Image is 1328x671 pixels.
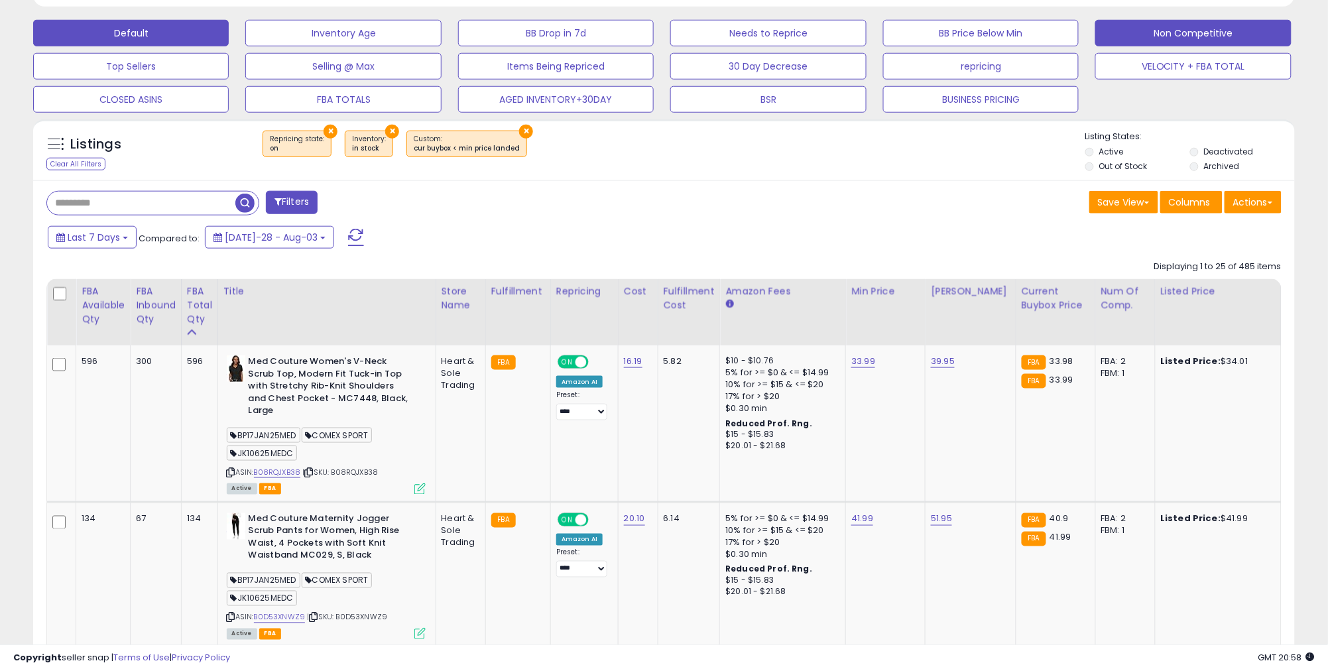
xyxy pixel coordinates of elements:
[82,355,120,367] div: 596
[1161,284,1276,298] div: Listed Price
[664,284,715,312] div: Fulfillment Cost
[223,284,430,298] div: Title
[68,231,120,244] span: Last 7 Days
[725,391,835,402] div: 17% for > $20
[172,651,230,664] a: Privacy Policy
[883,86,1079,113] button: BUSINESS PRICING
[725,587,835,598] div: $20.01 - $21.68
[414,134,520,154] span: Custom:
[1161,513,1221,525] b: Listed Price:
[491,513,516,528] small: FBA
[227,591,298,606] span: JK10625MEDC
[670,53,866,80] button: 30 Day Decrease
[725,576,835,587] div: $15 - $15.83
[1095,20,1291,46] button: Non Competitive
[725,513,835,525] div: 5% for >= $0 & <= $14.99
[270,144,324,153] div: on
[624,513,645,526] a: 20.10
[664,355,710,367] div: 5.82
[1099,146,1123,157] label: Active
[556,534,603,546] div: Amazon AI
[883,20,1079,46] button: BB Price Below Min
[227,573,300,588] span: BP17JAN25MED
[1101,367,1145,379] div: FBM: 1
[187,355,208,367] div: 596
[136,513,171,525] div: 67
[458,53,654,80] button: Items Being Repriced
[33,20,229,46] button: Default
[491,355,516,370] small: FBA
[245,20,441,46] button: Inventory Age
[624,355,642,368] a: 16.19
[249,355,410,420] b: Med Couture Women's V-Neck Scrub Top, Modern Fit Tuck-in Top with Stretchy Rib-Knit Shoulders and...
[1225,191,1282,213] button: Actions
[1085,131,1295,143] p: Listing States:
[245,53,441,80] button: Selling @ Max
[442,513,475,550] div: Heart & Sole Trading
[414,144,520,153] div: cur buybox < min price landed
[670,20,866,46] button: Needs to Reprice
[725,379,835,391] div: 10% for >= $15 & <= $20
[556,284,613,298] div: Repricing
[385,125,399,139] button: ×
[46,158,105,170] div: Clear All Filters
[1161,355,1271,367] div: $34.01
[587,514,608,525] span: OFF
[725,367,835,379] div: 5% for >= $0 & <= $14.99
[227,428,300,443] span: BP17JAN25MED
[1050,373,1073,386] span: 33.99
[519,125,533,139] button: ×
[302,428,373,443] span: COMEX SPORT
[1101,284,1150,312] div: Num of Comp.
[1022,532,1046,546] small: FBA
[1089,191,1158,213] button: Save View
[1203,146,1253,157] label: Deactivated
[725,525,835,537] div: 10% for >= $15 & <= $20
[227,446,298,461] span: JK10625MEDC
[70,135,121,154] h5: Listings
[1022,284,1090,312] div: Current Buybox Price
[725,440,835,452] div: $20.01 - $21.68
[227,355,245,382] img: 316yLQZlU7L._SL40_.jpg
[559,357,575,368] span: ON
[931,355,955,368] a: 39.95
[13,651,62,664] strong: Copyright
[725,418,812,429] b: Reduced Prof. Rng.
[1050,513,1069,525] span: 40.9
[82,284,125,326] div: FBA Available Qty
[1050,531,1071,544] span: 41.99
[266,191,318,214] button: Filters
[227,513,245,540] img: 314y6Z3kGsL._SL40_.jpg
[259,483,282,495] span: FBA
[725,402,835,414] div: $0.30 min
[302,573,373,588] span: COMEX SPORT
[851,355,875,368] a: 33.99
[1169,196,1211,209] span: Columns
[33,86,229,113] button: CLOSED ASINS
[48,226,137,249] button: Last 7 Days
[1022,374,1046,389] small: FBA
[259,629,282,640] span: FBA
[307,612,387,623] span: | SKU: B0D53XNWZ9
[249,513,410,566] b: Med Couture Maternity Jogger Scrub Pants for Women, High Rise Waist, 4 Pockets with Soft Knit Wai...
[851,284,920,298] div: Min Price
[725,284,840,298] div: Amazon Fees
[931,284,1010,298] div: [PERSON_NAME]
[1050,355,1073,367] span: 33.98
[670,86,866,113] button: BSR
[1101,513,1145,525] div: FBA: 2
[725,298,733,310] small: Amazon Fees.
[458,20,654,46] button: BB Drop in 7d
[491,284,545,298] div: Fulfillment
[1161,355,1221,367] b: Listed Price:
[225,231,318,244] span: [DATE]-28 - Aug-03
[82,513,120,525] div: 134
[442,284,480,312] div: Store Name
[1258,651,1315,664] span: 2025-08-11 20:58 GMT
[883,53,1079,80] button: repricing
[254,467,301,478] a: B08RQJXB38
[187,513,208,525] div: 134
[13,652,230,664] div: seller snap | |
[227,355,426,493] div: ASIN:
[725,429,835,440] div: $15 - $15.83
